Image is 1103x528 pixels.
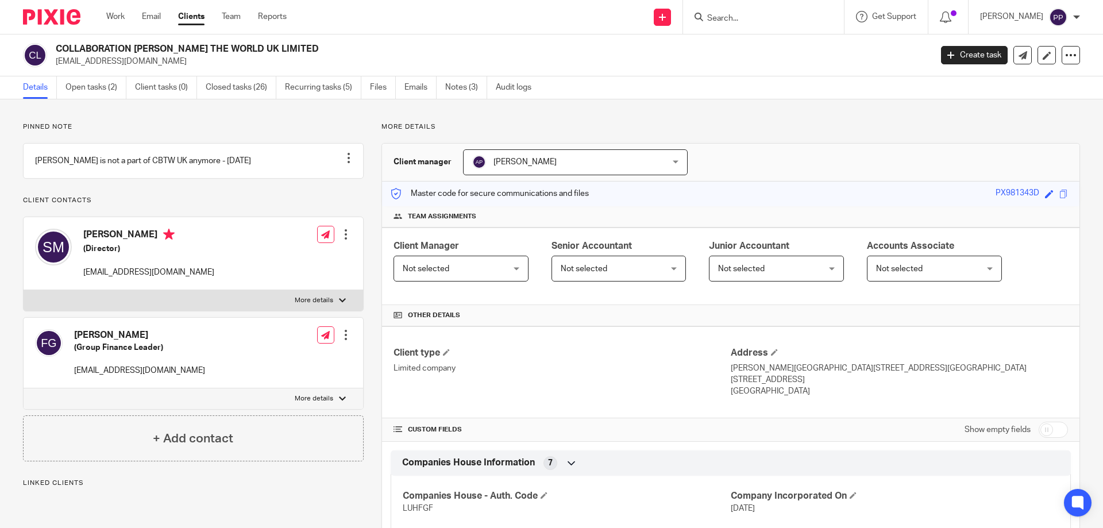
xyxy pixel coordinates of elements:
[206,76,276,99] a: Closed tasks (26)
[403,265,449,273] span: Not selected
[876,265,923,273] span: Not selected
[381,122,1080,132] p: More details
[731,504,755,512] span: [DATE]
[23,9,80,25] img: Pixie
[408,311,460,320] span: Other details
[222,11,241,22] a: Team
[709,241,789,250] span: Junior Accountant
[402,457,535,469] span: Companies House Information
[23,122,364,132] p: Pinned note
[74,365,205,376] p: [EMAIL_ADDRESS][DOMAIN_NAME]
[295,394,333,403] p: More details
[867,241,954,250] span: Accounts Associate
[142,11,161,22] a: Email
[83,229,214,243] h4: [PERSON_NAME]
[74,329,205,341] h4: [PERSON_NAME]
[56,43,750,55] h2: COLLABORATION [PERSON_NAME] THE WORLD UK LIMITED
[731,347,1068,359] h4: Address
[23,479,364,488] p: Linked clients
[83,243,214,255] h5: (Director)
[980,11,1043,22] p: [PERSON_NAME]
[56,56,924,67] p: [EMAIL_ADDRESS][DOMAIN_NAME]
[731,386,1068,397] p: [GEOGRAPHIC_DATA]
[163,229,175,240] i: Primary
[718,265,765,273] span: Not selected
[731,363,1068,374] p: [PERSON_NAME][GEOGRAPHIC_DATA][STREET_ADDRESS][GEOGRAPHIC_DATA]
[731,490,1059,502] h4: Company Incorporated On
[135,76,197,99] a: Client tasks (0)
[394,347,731,359] h4: Client type
[23,43,47,67] img: svg%3E
[23,196,364,205] p: Client contacts
[394,363,731,374] p: Limited company
[445,76,487,99] a: Notes (3)
[35,329,63,357] img: svg%3E
[403,490,731,502] h4: Companies House - Auth. Code
[941,46,1008,64] a: Create task
[153,430,233,448] h4: + Add contact
[83,267,214,278] p: [EMAIL_ADDRESS][DOMAIN_NAME]
[23,76,57,99] a: Details
[65,76,126,99] a: Open tasks (2)
[295,296,333,305] p: More details
[872,13,916,21] span: Get Support
[551,241,632,250] span: Senior Accountant
[404,76,437,99] a: Emails
[391,188,589,199] p: Master code for secure communications and files
[965,424,1031,435] label: Show empty fields
[496,76,540,99] a: Audit logs
[258,11,287,22] a: Reports
[370,76,396,99] a: Files
[106,11,125,22] a: Work
[394,425,731,434] h4: CUSTOM FIELDS
[403,504,433,512] span: LUHFGF
[561,265,607,273] span: Not selected
[178,11,205,22] a: Clients
[408,212,476,221] span: Team assignments
[1049,8,1067,26] img: svg%3E
[35,229,72,265] img: svg%3E
[548,457,553,469] span: 7
[74,342,205,353] h5: (Group Finance Leader)
[394,241,459,250] span: Client Manager
[996,187,1039,201] div: PX981343D
[285,76,361,99] a: Recurring tasks (5)
[731,374,1068,386] p: [STREET_ADDRESS]
[493,158,557,166] span: [PERSON_NAME]
[706,14,809,24] input: Search
[394,156,452,168] h3: Client manager
[472,155,486,169] img: svg%3E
